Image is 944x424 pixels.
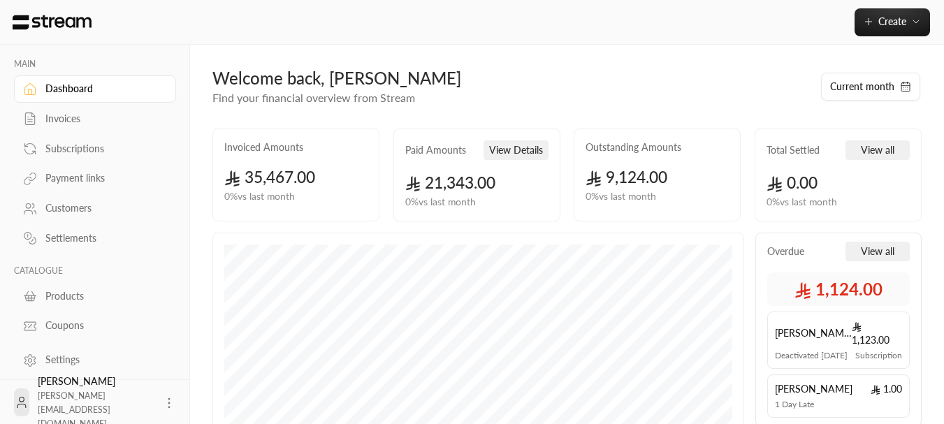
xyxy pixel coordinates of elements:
h2: Total Settled [767,143,820,157]
div: Payment links [45,171,159,185]
span: Create [878,15,906,27]
span: 1 Day Late [775,399,814,410]
button: Create [855,8,930,36]
h2: Outstanding Amounts [586,140,681,154]
span: 1,123.00 [852,319,902,347]
a: [PERSON_NAME] 1.001 Day Late [767,374,910,418]
a: Coupons [14,312,176,339]
span: Subscription [855,350,902,361]
span: 0 % vs last month [405,195,476,210]
p: MAIN [14,59,176,70]
span: Overdue [767,244,804,258]
span: [PERSON_NAME] [775,326,852,340]
div: Products [45,289,159,303]
span: 21,343.00 [405,173,496,192]
span: 1,124.00 [794,278,883,300]
img: Logo [11,15,93,30]
button: View all [845,242,910,261]
div: Settings [45,353,159,367]
span: 0 % vs last month [224,189,295,204]
button: View Details [484,140,549,160]
span: Deactivated [DATE] [775,350,848,361]
button: Current month [821,73,920,101]
a: Invoices [14,105,176,133]
div: Coupons [45,319,159,332]
p: CATALOGUE [14,265,176,277]
a: [PERSON_NAME] 1,123.00Deactivated [DATE]Subscription [767,312,910,369]
span: [PERSON_NAME] [775,382,852,396]
a: Dashboard [14,75,176,103]
a: Payment links [14,165,176,192]
h2: Invoiced Amounts [224,140,303,154]
div: Settlements [45,231,159,245]
span: 0 % vs last month [586,189,656,204]
span: 0.00 [767,173,818,192]
h2: Paid Amounts [405,143,466,157]
div: Subscriptions [45,142,159,156]
a: Settings [14,346,176,374]
a: Customers [14,195,176,222]
div: Dashboard [45,82,159,96]
a: Settlements [14,225,176,252]
span: Find your financial overview from Stream [212,91,415,104]
div: Invoices [45,112,159,126]
div: Welcome back, [PERSON_NAME] [212,67,806,89]
span: 9,124.00 [586,168,667,187]
a: Subscriptions [14,135,176,162]
button: View all [845,140,910,160]
span: 35,467.00 [224,168,315,187]
span: 1.00 [871,382,902,396]
span: 0 % vs last month [767,195,837,210]
a: Products [14,282,176,309]
div: Customers [45,201,159,215]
